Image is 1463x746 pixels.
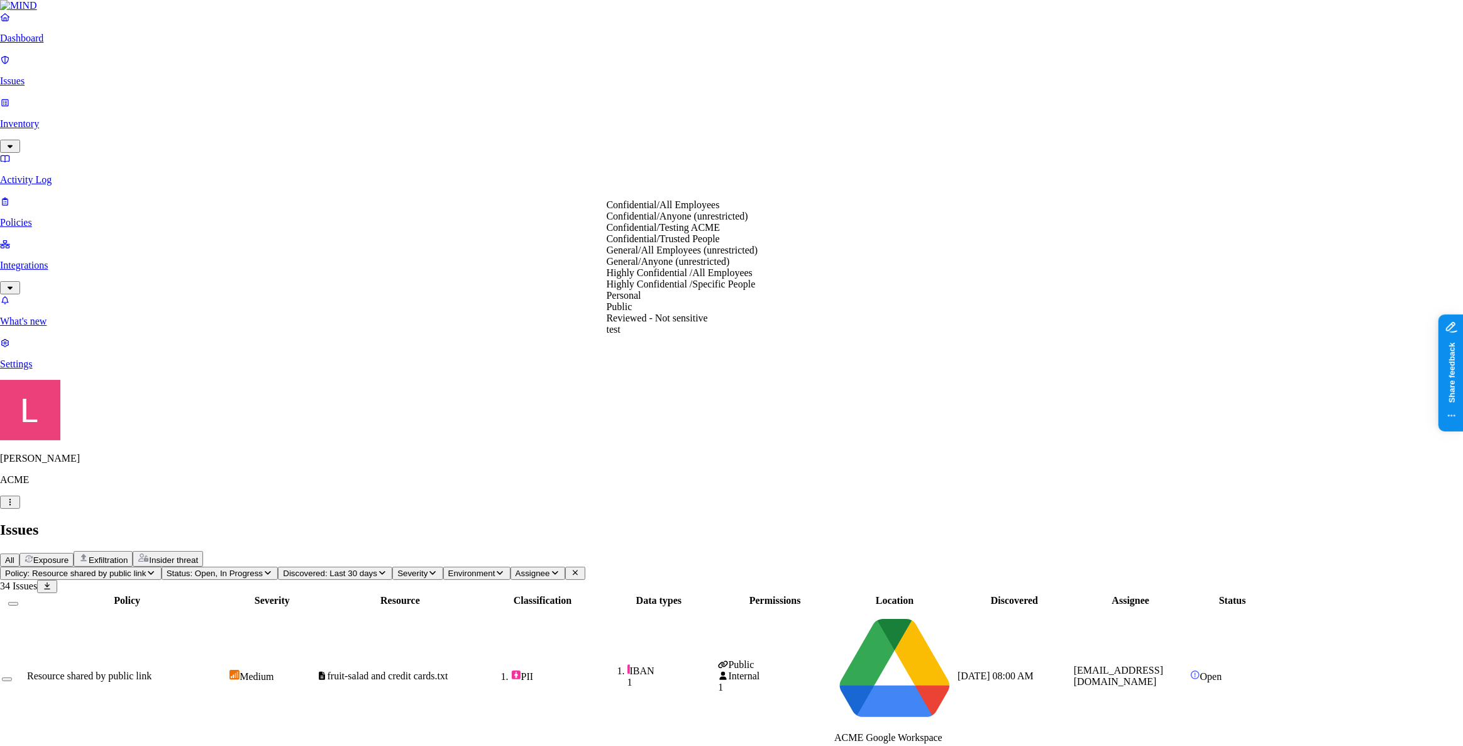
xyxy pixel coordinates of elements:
span: Confidential/Anyone (unrestricted) [607,211,748,221]
span: Public [607,301,632,312]
span: Reviewed - Not sensitive [607,313,708,323]
span: test [607,324,621,335]
span: Highly Confidential /All Employees [607,267,753,278]
span: Confidential/All Employees [607,199,720,210]
span: Highly Confidential /Specific People [607,279,756,289]
span: General/All Employees (unrestricted) [607,245,758,255]
span: Personal [607,290,641,301]
span: Confidential/Testing ACME [607,222,720,233]
span: Confidential/Trusted People [607,233,720,244]
span: General/Anyone (unrestricted) [607,256,730,267]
